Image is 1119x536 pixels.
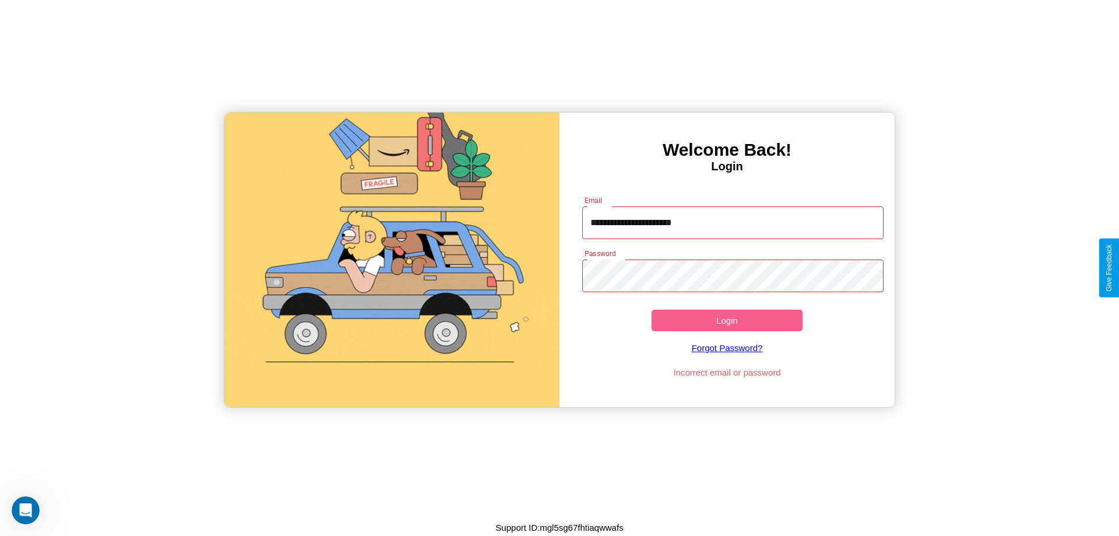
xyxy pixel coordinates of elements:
iframe: Intercom live chat [12,496,40,524]
a: Forgot Password? [576,331,878,365]
p: Incorrect email or password [576,365,878,380]
p: Support ID: mgl5sg67fhtiaqwwafs [495,520,623,535]
h3: Welcome Back! [559,140,895,160]
label: Password [585,248,615,258]
label: Email [585,195,603,205]
img: gif [224,113,559,407]
button: Login [652,310,803,331]
div: Give Feedback [1105,244,1113,292]
h4: Login [559,160,895,173]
